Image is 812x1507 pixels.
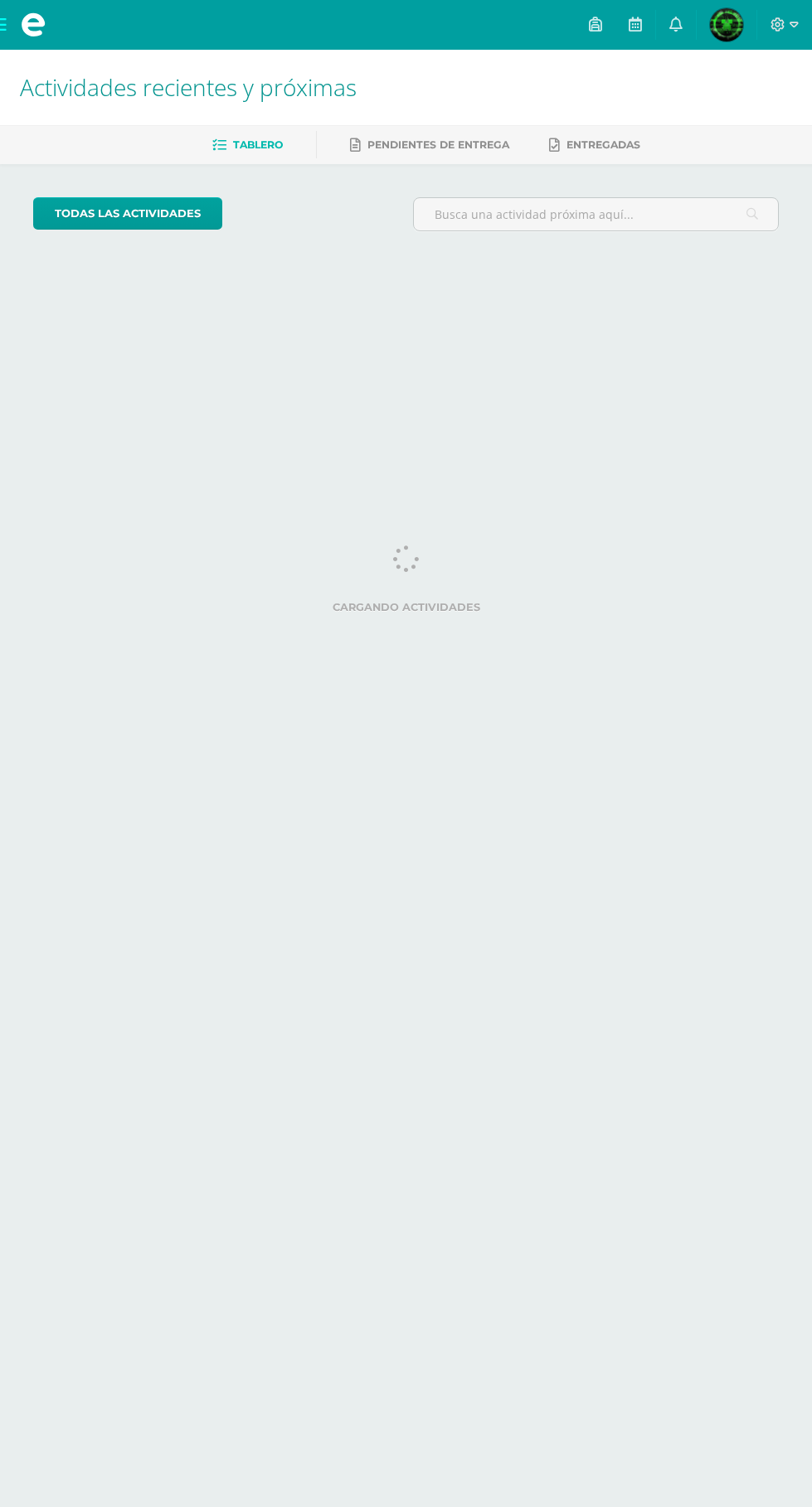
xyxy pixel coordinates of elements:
[414,198,779,230] input: Busca una actividad próxima aquí...
[20,71,357,103] span: Actividades recientes y próximas
[212,132,283,158] a: Tablero
[33,197,222,230] a: todas las Actividades
[566,138,640,151] span: Entregadas
[367,138,509,151] span: Pendientes de entrega
[233,138,283,151] span: Tablero
[33,601,779,613] label: Cargando actividades
[350,132,509,158] a: Pendientes de entrega
[710,8,743,41] img: 29a0add47e5981e2d84eb65f7081d8aa.png
[549,132,640,158] a: Entregadas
